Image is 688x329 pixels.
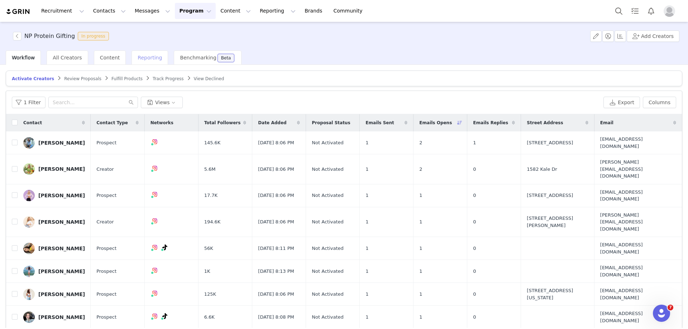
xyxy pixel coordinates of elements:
[96,192,116,199] span: Prospect
[473,166,476,173] span: 0
[64,76,101,81] span: Review Proposals
[180,55,216,61] span: Benchmarking
[23,137,85,149] a: [PERSON_NAME]
[152,192,158,197] img: instagram.svg
[473,314,476,321] span: 0
[527,192,573,199] span: [STREET_ADDRESS]
[312,120,350,126] span: Proposal Status
[329,3,370,19] a: Community
[129,100,134,105] i: icon: search
[141,97,183,108] button: Views
[312,268,343,275] span: Not Activated
[23,163,85,175] a: [PERSON_NAME]
[419,245,422,252] span: 1
[627,3,643,19] a: Tasks
[78,32,109,40] span: In progress
[38,314,85,320] div: [PERSON_NAME]
[152,267,158,273] img: instagram.svg
[23,190,35,201] img: 1e6f1957-3ec1-48e2-a6cb-f1be1891d9ef.jpg
[23,137,35,149] img: 59fc4335-66eb-4a69-b083-b00e00e0fa1c.jpg
[258,291,294,298] span: [DATE] 8:06 PM
[23,120,42,126] span: Contact
[527,215,588,229] span: [STREET_ADDRESS][PERSON_NAME]
[152,245,158,250] img: instagram.svg
[255,3,300,19] button: Reporting
[527,287,588,301] span: [STREET_ADDRESS][US_STATE]
[312,192,343,199] span: Not Activated
[152,290,158,296] img: instagram.svg
[24,32,75,40] h3: NP Protein Gifting
[23,190,85,201] a: [PERSON_NAME]
[600,159,673,180] span: [PERSON_NAME][EMAIL_ADDRESS][DOMAIN_NAME]
[473,268,476,275] span: 0
[175,3,216,19] button: Program
[23,216,35,228] img: ef0d83bd-a247-45cb-a853-01599e6b5f5d.jpg
[38,268,85,274] div: [PERSON_NAME]
[96,120,128,126] span: Contact Type
[152,165,158,171] img: instagram.svg
[23,243,85,254] a: [PERSON_NAME]
[96,268,116,275] span: Prospect
[365,120,394,126] span: Emails Sent
[643,3,659,19] button: Notifications
[23,163,35,175] img: 34ee268a-1dd6-409e-a032-018b383d52a4.jpg
[130,3,175,19] button: Messages
[23,311,35,323] img: 0a2cf5cb-b18d-473d-8d4b-685717229edd.jpg
[668,305,673,310] span: 7
[150,120,173,126] span: Networks
[221,56,231,60] div: Beta
[89,3,130,19] button: Contacts
[473,139,476,146] span: 1
[643,97,676,108] button: Columns
[96,139,116,146] span: Prospect
[258,192,294,199] span: [DATE] 8:06 PM
[600,136,673,150] span: [EMAIL_ADDRESS][DOMAIN_NAME]
[204,245,213,252] span: 56K
[258,218,294,226] span: [DATE] 8:06 PM
[473,245,476,252] span: 0
[365,166,368,173] span: 1
[6,8,31,15] a: grin logo
[419,166,422,173] span: 2
[258,268,294,275] span: [DATE] 8:13 PM
[204,120,241,126] span: Total Followers
[419,192,422,199] span: 1
[96,166,114,173] span: Creator
[38,140,85,146] div: [PERSON_NAME]
[600,212,673,233] span: [PERSON_NAME][EMAIL_ADDRESS][DOMAIN_NAME]
[96,245,116,252] span: Prospect
[312,291,343,298] span: Not Activated
[527,166,557,173] span: 1582 Kale Dr
[96,291,116,298] span: Prospect
[603,97,640,108] button: Export
[312,166,343,173] span: Not Activated
[653,305,670,322] iframe: Intercom live chat
[96,314,116,321] span: Prospect
[258,245,294,252] span: [DATE] 8:11 PM
[100,55,120,61] span: Content
[365,139,368,146] span: 1
[204,166,216,173] span: 5.6M
[152,313,158,319] img: instagram.svg
[600,287,673,301] span: [EMAIL_ADDRESS][DOMAIN_NAME]
[53,55,82,61] span: All Creators
[38,166,85,172] div: [PERSON_NAME]
[37,3,89,19] button: Recruitment
[258,120,286,126] span: Date Added
[48,97,138,108] input: Search...
[419,120,452,126] span: Emails Opens
[13,32,112,40] span: [object Object]
[300,3,329,19] a: Brands
[600,120,613,126] span: Email
[153,76,183,81] span: Track Progress
[419,291,422,298] span: 1
[527,139,573,146] span: [STREET_ADDRESS]
[659,5,682,17] button: Profile
[312,314,343,321] span: Not Activated
[365,245,368,252] span: 1
[38,291,85,297] div: [PERSON_NAME]
[204,192,218,199] span: 17.7K
[312,139,343,146] span: Not Activated
[419,268,422,275] span: 1
[38,219,85,225] div: [PERSON_NAME]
